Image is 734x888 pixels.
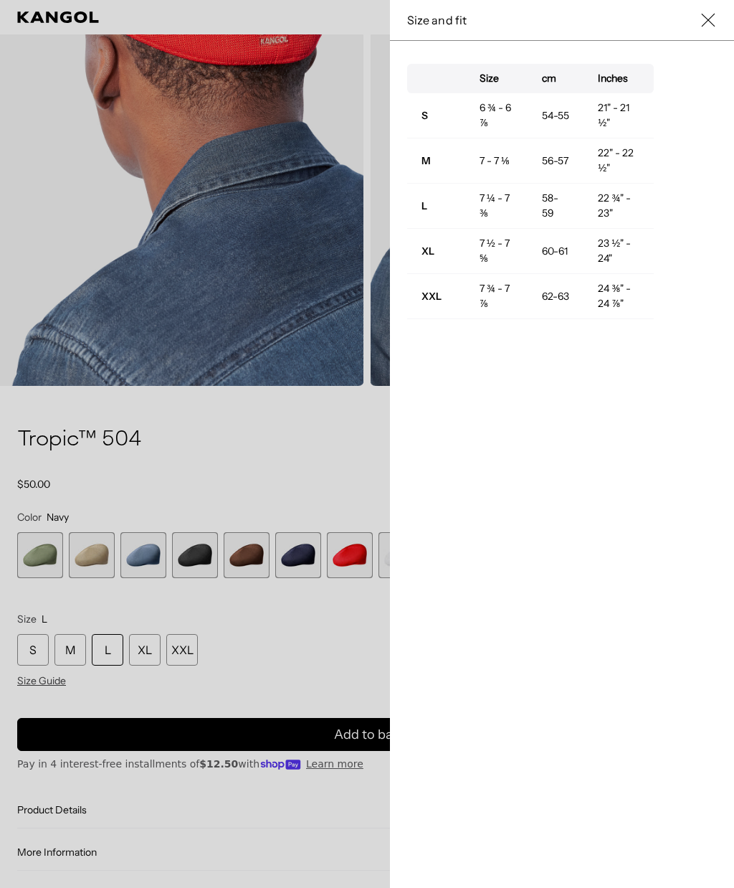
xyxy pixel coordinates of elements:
strong: S [421,109,428,122]
td: 24 ⅜" - 24 ⅞" [583,274,654,319]
strong: XXL [421,290,442,303]
td: 23 ½" - 24" [583,229,654,274]
td: 7 ¼ - 7 ⅜ [465,184,528,229]
td: 7 - 7 ⅛ [465,138,528,184]
strong: L [421,199,427,212]
td: 22 ¾" - 23" [583,184,654,229]
td: 56-57 [528,138,584,184]
strong: XL [421,245,434,258]
td: 22" - 22 ½" [583,138,654,184]
h3: Size and fit [407,12,694,28]
td: 7 ¾ - 7 ⅞ [465,274,528,319]
th: cm [528,64,584,93]
td: 21" - 21 ½" [583,93,654,138]
th: Size [465,64,528,93]
td: 6 ¾ - 6 ⅞ [465,93,528,138]
td: 58-59 [528,184,584,229]
th: Inches [583,64,654,93]
strong: M [421,154,431,167]
td: 62-63 [528,274,584,319]
td: 54-55 [528,93,584,138]
td: 60-61 [528,229,584,274]
td: 7 ½ - 7 ⅝ [465,229,528,274]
